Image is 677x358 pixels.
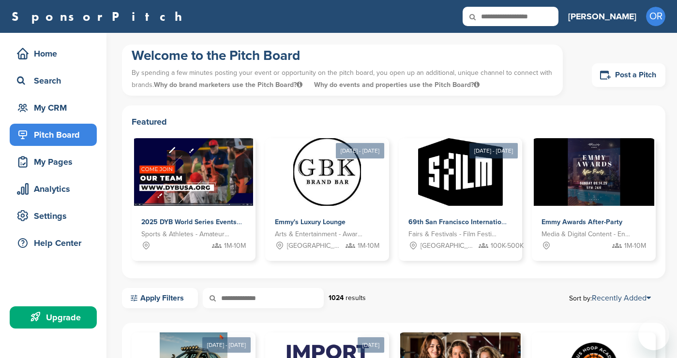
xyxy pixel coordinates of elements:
a: Settings [10,205,97,227]
a: [DATE] - [DATE] Sponsorpitch & Emmy's Luxury Lounge Arts & Entertainment - Award Show [GEOGRAPHIC... [265,123,389,261]
div: Analytics [15,180,97,198]
img: Sponsorpitch & [534,138,654,206]
span: 1M-10M [224,241,246,251]
span: Fairs & Festivals - Film Festival [408,229,498,240]
div: [DATE] - [DATE] [202,337,251,353]
h2: Featured [132,115,656,129]
span: Arts & Entertainment - Award Show [275,229,365,240]
span: 2025 DYB World Series Events [141,218,237,226]
span: Why do events and properties use the Pitch Board? [314,81,480,89]
span: results [346,294,366,302]
span: 1M-10M [624,241,646,251]
a: Apply Filters [122,288,198,308]
span: 100K-500K [491,241,524,251]
span: OR [646,7,665,26]
img: Sponsorpitch & [134,138,254,206]
span: Why do brand marketers use the Pitch Board? [154,81,304,89]
h1: Welcome to the Pitch Board [132,47,553,64]
a: Recently Added [592,293,651,303]
div: My Pages [15,153,97,171]
a: [DATE] - [DATE] Sponsorpitch & 69th San Francisco International Film Festival Fairs & Festivals -... [399,123,523,261]
a: Search [10,70,97,92]
div: Upgrade [15,309,97,326]
div: Settings [15,207,97,225]
a: Sponsorpitch & Emmy Awards After-Party Media & Digital Content - Entertainment 1M-10M [532,138,656,261]
span: Emmy's Luxury Lounge [275,218,346,226]
span: Sports & Athletes - Amateur Sports Leagues [141,229,231,240]
a: SponsorPitch [12,10,188,23]
a: Upgrade [10,306,97,329]
strong: 1024 [329,294,344,302]
h3: [PERSON_NAME] [568,10,636,23]
div: [DATE] - [DATE] [336,143,384,158]
a: Post a Pitch [592,63,665,87]
span: Sort by: [569,294,651,302]
span: [GEOGRAPHIC_DATA], [GEOGRAPHIC_DATA] [421,241,476,251]
a: Analytics [10,178,97,200]
div: My CRM [15,99,97,116]
span: Media & Digital Content - Entertainment [542,229,632,240]
a: My Pages [10,151,97,173]
span: 1M-10M [358,241,379,251]
a: Home [10,43,97,65]
iframe: Button to launch messaging window [638,319,669,350]
a: My CRM [10,97,97,119]
div: Search [15,72,97,89]
span: Emmy Awards After-Party [542,218,622,226]
div: Help Center [15,234,97,252]
div: Pitch Board [15,126,97,143]
a: Help Center [10,232,97,254]
span: [GEOGRAPHIC_DATA], [GEOGRAPHIC_DATA] [287,241,343,251]
span: 69th San Francisco International Film Festival [408,218,553,226]
a: Pitch Board [10,124,97,146]
div: [DATE] [358,337,384,353]
div: Home [15,45,97,62]
a: [PERSON_NAME] [568,6,636,27]
p: By spending a few minutes posting your event or opportunity on the pitch board, you open up an ad... [132,64,553,93]
a: Sponsorpitch & 2025 DYB World Series Events Sports & Athletes - Amateur Sports Leagues 1M-10M [132,138,256,261]
img: Sponsorpitch & [293,138,361,206]
img: Sponsorpitch & [418,138,503,206]
div: [DATE] - [DATE] [469,143,518,158]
